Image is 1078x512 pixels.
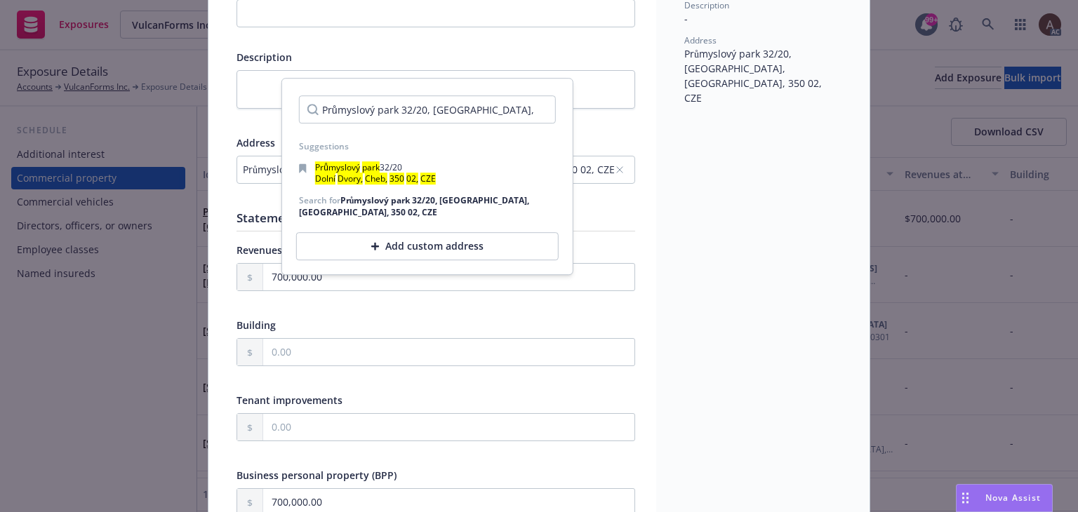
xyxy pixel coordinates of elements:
span: 32/20 [380,161,402,173]
mark: CZE [420,173,436,184]
button: Add custom address [296,233,559,261]
span: Revenues at location [237,243,337,257]
span: Business personal property (BPP) [237,469,397,482]
h1: Statement of values [237,210,635,225]
div: Search for [299,194,556,218]
span: Address [684,34,717,46]
span: Description [237,50,292,64]
input: Search [299,95,556,123]
button: Průmyslovýpark32/20DolníDvory,Cheb,35002,CZE [288,158,567,189]
div: Průmyslový park 32/20, [GEOGRAPHIC_DATA], [GEOGRAPHIC_DATA], 350 02, CZE [299,194,530,218]
input: 0.00 [263,264,634,290]
div: Průmyslový park 32/20, [GEOGRAPHIC_DATA], [GEOGRAPHIC_DATA], 350 02, CZE [243,162,615,177]
span: - [684,12,688,25]
span: Tenant improvements [237,393,342,407]
mark: Průmyslový [315,161,360,173]
mark: Dolní [315,173,335,184]
div: Suggestions [299,140,556,152]
input: 0.00 [263,414,634,440]
mark: Cheb, [365,173,387,184]
input: 0.00 [263,339,634,365]
span: Nova Assist [985,492,1041,504]
button: Průmyslový park 32/20, [GEOGRAPHIC_DATA], [GEOGRAPHIC_DATA], 350 02, CZE [237,156,635,184]
mark: 02, [406,173,418,184]
span: Průmyslový park 32/20, [GEOGRAPHIC_DATA], [GEOGRAPHIC_DATA], 350 02, CZE [684,47,825,105]
div: Drag to move [957,485,974,511]
mark: Dvory, [338,173,363,184]
span: Address [237,136,275,149]
span: Building [237,318,276,332]
button: Nova Assist [956,484,1053,512]
mark: park [362,161,380,173]
mark: 350 [390,173,404,184]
